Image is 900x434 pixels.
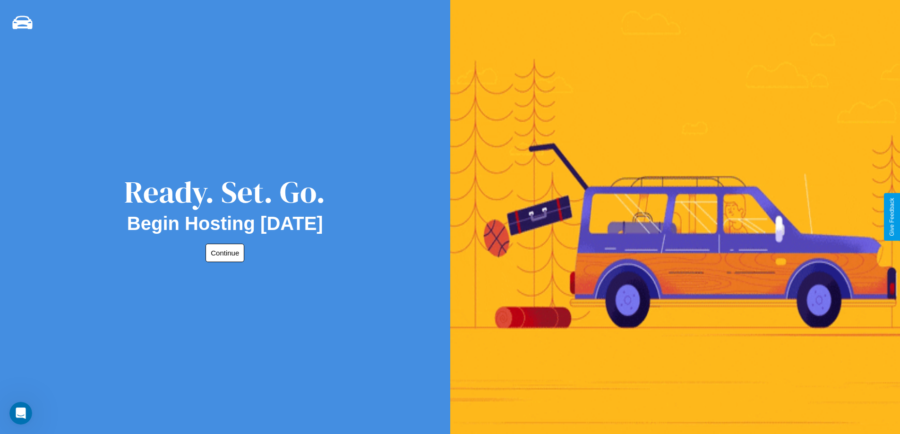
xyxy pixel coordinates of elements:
[127,213,323,234] h2: Begin Hosting [DATE]
[124,171,326,213] div: Ready. Set. Go.
[889,198,895,236] div: Give Feedback
[206,244,244,262] button: Continue
[9,402,32,425] iframe: Intercom live chat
